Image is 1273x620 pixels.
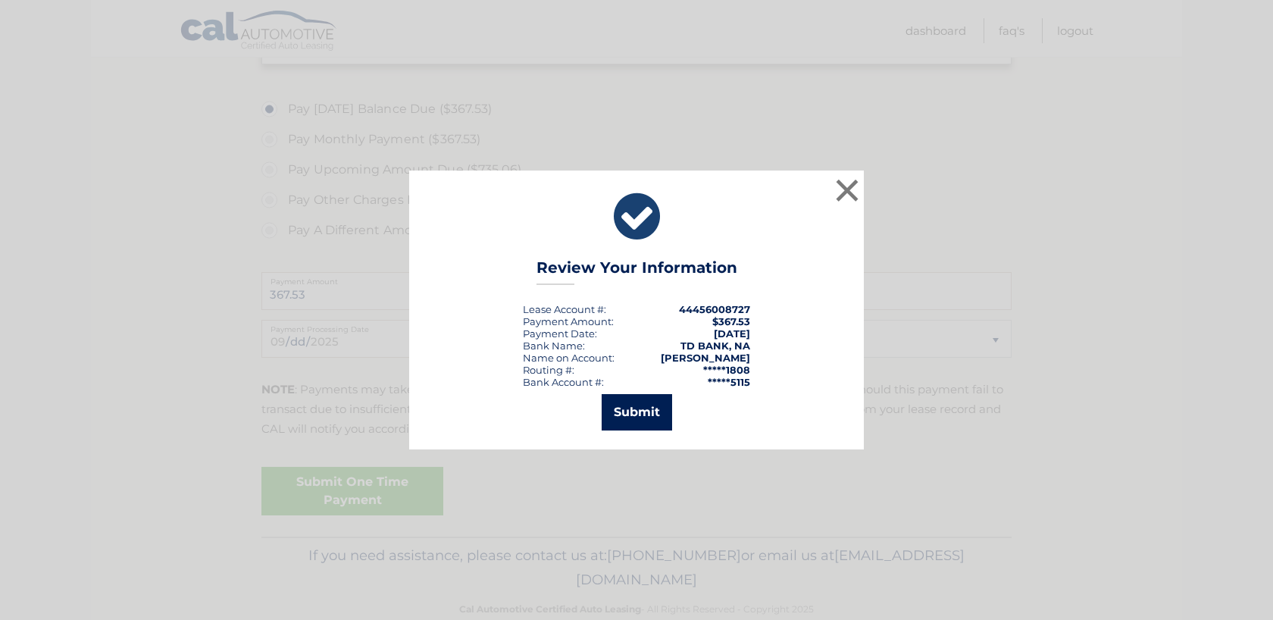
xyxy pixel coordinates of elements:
[523,376,604,388] div: Bank Account #:
[523,340,585,352] div: Bank Name:
[661,352,750,364] strong: [PERSON_NAME]
[523,327,597,340] div: :
[523,352,615,364] div: Name on Account:
[523,315,614,327] div: Payment Amount:
[523,327,595,340] span: Payment Date
[832,175,862,205] button: ×
[714,327,750,340] span: [DATE]
[602,394,672,431] button: Submit
[712,315,750,327] span: $367.53
[523,364,574,376] div: Routing #:
[679,303,750,315] strong: 44456008727
[680,340,750,352] strong: TD BANK, NA
[523,303,606,315] div: Lease Account #:
[536,258,737,285] h3: Review Your Information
